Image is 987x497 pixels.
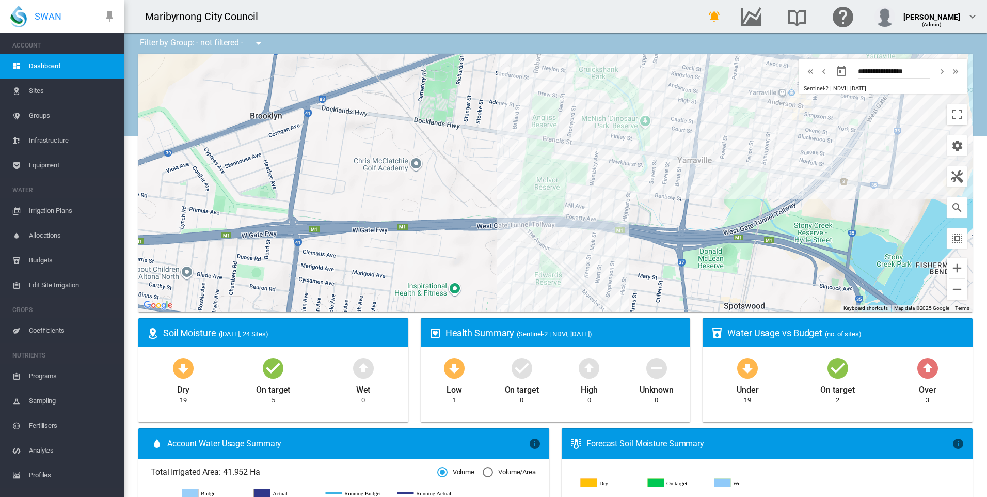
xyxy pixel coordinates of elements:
span: (no. of sites) [825,330,862,338]
span: Profiles [29,463,116,488]
span: CROPS [12,302,116,318]
g: On target [648,478,707,488]
div: 19 [744,396,751,405]
div: Filter by Group: - not filtered - [132,33,272,54]
span: Coefficients [29,318,116,343]
span: ([DATE], 24 Sites) [219,330,268,338]
div: High [581,380,598,396]
span: WATER [12,182,116,198]
div: Wet [356,380,371,396]
div: Maribyrnong City Council [145,9,267,24]
md-icon: icon-checkbox-marked-circle [510,355,534,380]
md-icon: icon-arrow-down-bold-circle [735,355,760,380]
md-icon: icon-minus-circle [644,355,669,380]
div: On target [820,380,854,396]
div: Under [737,380,759,396]
div: 0 [520,396,523,405]
span: Infrastructure [29,128,116,153]
md-icon: icon-chevron-down [966,10,979,23]
span: NUTRIENTS [12,347,116,364]
div: [PERSON_NAME] [903,8,960,18]
a: Open this area in Google Maps (opens a new window) [141,299,175,312]
md-radio-button: Volume [437,468,474,477]
button: icon-chevron-right [935,65,949,77]
span: Map data ©2025 Google [894,305,949,311]
div: On target [256,380,290,396]
img: Google [141,299,175,312]
span: Sites [29,79,116,103]
span: Total Irrigated Area: 41.952 Ha [151,467,437,478]
button: icon-cog [947,135,967,156]
div: 2 [836,396,839,405]
span: Equipment [29,153,116,178]
button: icon-menu-down [248,33,269,54]
button: icon-magnify [947,197,967,218]
md-icon: icon-arrow-up-bold-circle [915,355,940,380]
button: Zoom out [947,279,967,300]
md-icon: icon-pin [103,10,116,23]
div: 0 [587,396,591,405]
md-icon: icon-arrow-down-bold-circle [171,355,196,380]
div: Forecast Soil Moisture Summary [586,438,952,449]
span: Account Water Usage Summary [167,438,529,449]
md-icon: icon-arrow-up-bold-circle [577,355,601,380]
md-icon: icon-thermometer-lines [570,438,582,450]
div: 0 [361,396,365,405]
span: SWAN [35,10,61,23]
div: Over [919,380,936,396]
button: Zoom in [947,258,967,278]
md-icon: icon-information [529,438,541,450]
span: (Sentinel-2 | NDVI, [DATE]) [517,330,592,338]
div: Unknown [640,380,673,396]
span: Analytes [29,438,116,463]
md-icon: icon-water [151,438,163,450]
md-icon: icon-arrow-up-bold-circle [351,355,376,380]
button: md-calendar [831,61,852,82]
div: Low [447,380,462,396]
div: On target [505,380,539,396]
span: Dashboard [29,54,116,79]
button: icon-chevron-double-right [949,65,962,77]
span: Fertilisers [29,413,116,438]
div: Dry [177,380,189,396]
span: Budgets [29,248,116,273]
span: Sentinel-2 | NDVI [804,85,846,92]
md-icon: icon-information [952,438,964,450]
md-icon: icon-heart-box-outline [429,327,441,339]
span: Irrigation Plans [29,198,116,223]
md-icon: icon-map-marker-radius [147,327,159,339]
span: Edit Site Irrigation [29,273,116,298]
button: icon-bell-ring [704,6,725,27]
md-icon: icon-arrow-down-bold-circle [442,355,467,380]
div: Soil Moisture [163,327,400,339]
md-icon: Search the knowledge base [785,10,809,23]
md-icon: icon-chevron-double-right [950,65,961,77]
g: Wet [714,478,773,488]
md-icon: icon-checkbox-marked-circle [825,355,850,380]
md-icon: icon-menu-down [252,37,265,50]
img: SWAN-Landscape-Logo-Colour-drop.png [10,6,27,27]
button: icon-chevron-double-left [804,65,817,77]
md-icon: icon-cog [951,139,963,152]
g: Dry [581,478,640,488]
span: Groups [29,103,116,128]
span: Sampling [29,389,116,413]
span: | [DATE] [847,85,866,92]
md-icon: icon-checkbox-marked-circle [261,355,285,380]
md-radio-button: Volume/Area [483,468,536,477]
md-icon: icon-chevron-left [818,65,830,77]
md-icon: icon-bell-ring [708,10,721,23]
md-icon: icon-chevron-right [936,65,948,77]
span: Allocations [29,223,116,248]
md-icon: Click here for help [831,10,855,23]
md-icon: Go to the Data Hub [739,10,763,23]
a: Terms [955,305,969,311]
button: Keyboard shortcuts [843,305,888,312]
button: icon-chevron-left [817,65,831,77]
img: profile.jpg [874,6,895,27]
div: 0 [655,396,658,405]
div: 1 [452,396,456,405]
div: Health Summary [445,327,682,339]
button: Toggle fullscreen view [947,104,967,125]
div: Water Usage vs Budget [727,327,964,339]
